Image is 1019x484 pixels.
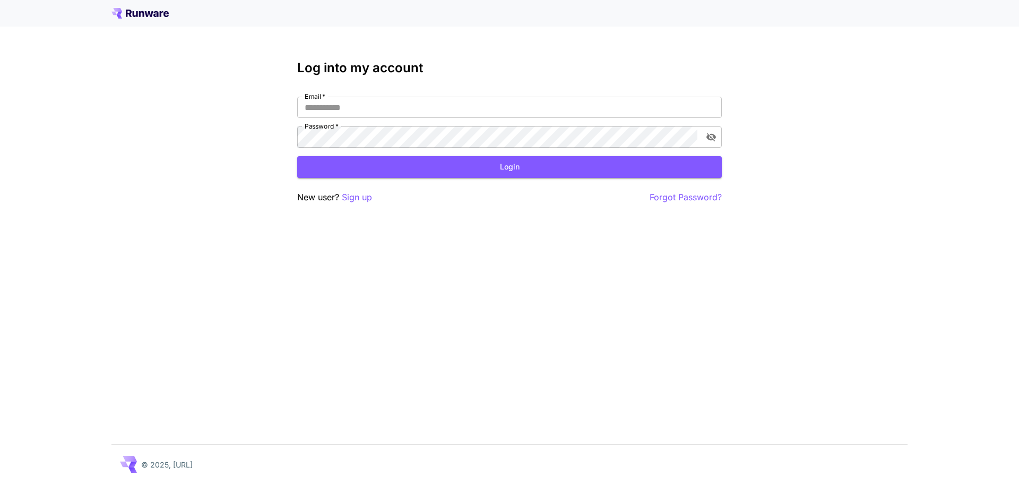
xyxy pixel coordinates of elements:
[702,128,721,147] button: toggle password visibility
[297,61,722,75] h3: Log into my account
[141,459,193,470] p: © 2025, [URL]
[650,191,722,204] button: Forgot Password?
[297,156,722,178] button: Login
[297,191,372,204] p: New user?
[305,122,339,131] label: Password
[342,191,372,204] button: Sign up
[305,92,325,101] label: Email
